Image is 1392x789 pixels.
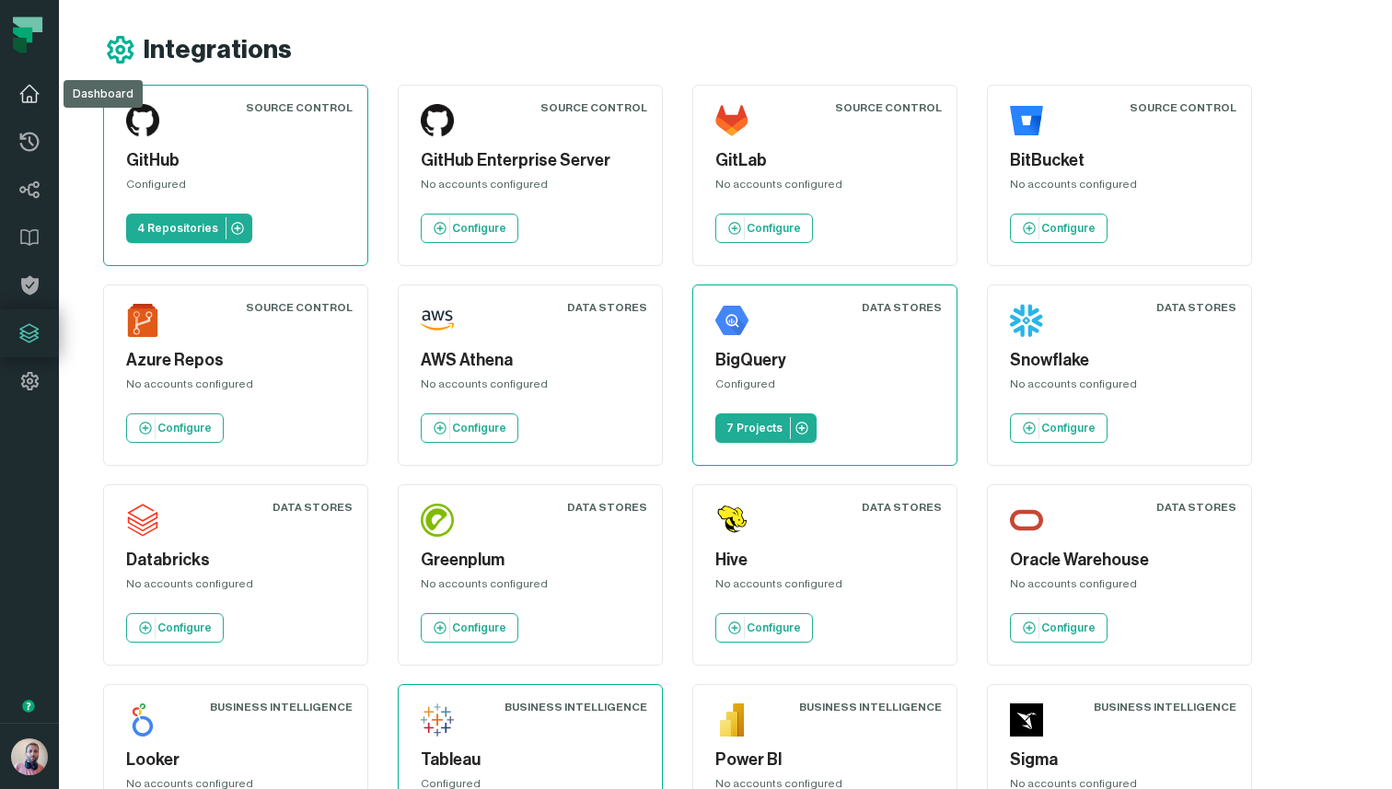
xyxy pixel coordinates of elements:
div: No accounts configured [126,377,345,399]
img: Looker [126,703,159,737]
div: Source Control [540,100,647,115]
img: avatar of Idan Shabi [11,738,48,775]
div: Source Control [835,100,942,115]
div: Tooltip anchor [20,698,37,714]
img: Hive [715,504,748,537]
h5: GitLab [715,148,934,173]
div: Data Stores [567,300,647,315]
div: No accounts configured [421,177,640,199]
div: Business Intelligence [1094,700,1236,714]
h5: GitHub Enterprise Server [421,148,640,173]
div: Data Stores [567,500,647,515]
h5: AWS Athena [421,348,640,373]
div: Data Stores [862,300,942,315]
div: Business Intelligence [799,700,942,714]
div: Business Intelligence [210,700,353,714]
a: Configure [715,214,813,243]
p: Configure [1041,221,1096,236]
a: Configure [126,613,224,643]
div: No accounts configured [1010,377,1229,399]
div: Source Control [246,100,353,115]
img: Greenplum [421,504,454,537]
a: 4 Repositories [126,214,252,243]
img: Sigma [1010,703,1043,737]
h5: Power BI [715,748,934,772]
img: Snowflake [1010,304,1043,337]
img: GitHub Enterprise Server [421,104,454,137]
div: No accounts configured [421,576,640,598]
a: Configure [421,214,518,243]
h5: BitBucket [1010,148,1229,173]
img: GitLab [715,104,748,137]
h5: BigQuery [715,348,934,373]
h5: Greenplum [421,548,640,573]
p: Configure [452,221,506,236]
a: Configure [1010,214,1108,243]
img: Tableau [421,703,454,737]
img: Oracle Warehouse [1010,504,1043,537]
p: Configure [747,621,801,635]
div: Data Stores [273,500,353,515]
p: Configure [1041,621,1096,635]
h5: Oracle Warehouse [1010,548,1229,573]
a: Configure [1010,613,1108,643]
img: BitBucket [1010,104,1043,137]
img: BigQuery [715,304,748,337]
h5: Tableau [421,748,640,772]
h5: Snowflake [1010,348,1229,373]
a: 7 Projects [715,413,817,443]
p: Configure [157,621,212,635]
div: Source Control [246,300,353,315]
h5: Azure Repos [126,348,345,373]
div: No accounts configured [715,177,934,199]
p: Configure [747,221,801,236]
a: Configure [715,613,813,643]
h5: Hive [715,548,934,573]
a: Configure [421,413,518,443]
img: Azure Repos [126,304,159,337]
p: Configure [452,621,506,635]
div: Data Stores [862,500,942,515]
h5: Databricks [126,548,345,573]
img: Databricks [126,504,159,537]
p: 4 Repositories [137,221,218,236]
h5: Sigma [1010,748,1229,772]
div: Configured [715,377,934,399]
div: No accounts configured [126,576,345,598]
div: No accounts configured [1010,177,1229,199]
a: Configure [1010,413,1108,443]
div: Business Intelligence [505,700,647,714]
a: Configure [126,413,224,443]
p: 7 Projects [726,421,783,435]
img: AWS Athena [421,304,454,337]
h1: Integrations [144,34,292,66]
div: Data Stores [1156,500,1236,515]
p: Configure [157,421,212,435]
img: Power BI [715,703,748,737]
div: No accounts configured [1010,576,1229,598]
h5: Looker [126,748,345,772]
p: Configure [452,421,506,435]
div: Source Control [1130,100,1236,115]
img: GitHub [126,104,159,137]
h5: GitHub [126,148,345,173]
a: Configure [421,613,518,643]
div: Dashboard [64,80,143,108]
div: Configured [126,177,345,199]
div: No accounts configured [421,377,640,399]
div: Data Stores [1156,300,1236,315]
p: Configure [1041,421,1096,435]
div: No accounts configured [715,576,934,598]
